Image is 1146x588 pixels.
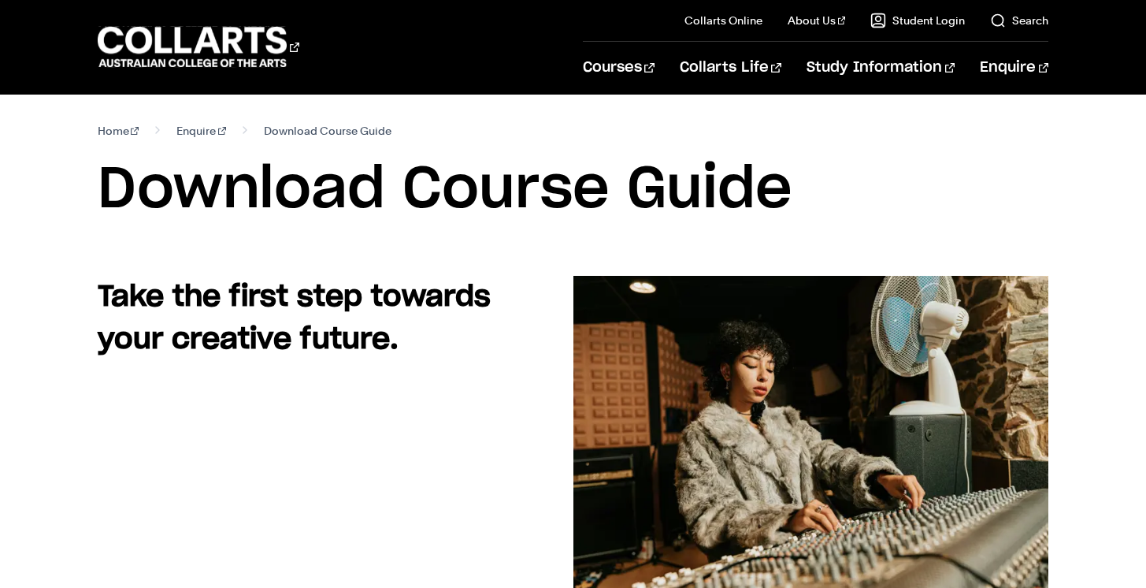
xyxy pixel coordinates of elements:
a: Collarts Life [680,42,781,94]
a: Home [98,120,139,142]
a: Collarts Online [684,13,762,28]
strong: Take the first step towards your creative future. [98,283,491,354]
a: Study Information [807,42,955,94]
div: Go to homepage [98,24,299,69]
a: Student Login [870,13,965,28]
a: Search [990,13,1048,28]
a: Enquire [980,42,1048,94]
span: Download Course Guide [264,120,391,142]
a: Enquire [176,120,226,142]
a: Courses [583,42,655,94]
h1: Download Course Guide [98,154,1049,225]
a: About Us [788,13,846,28]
